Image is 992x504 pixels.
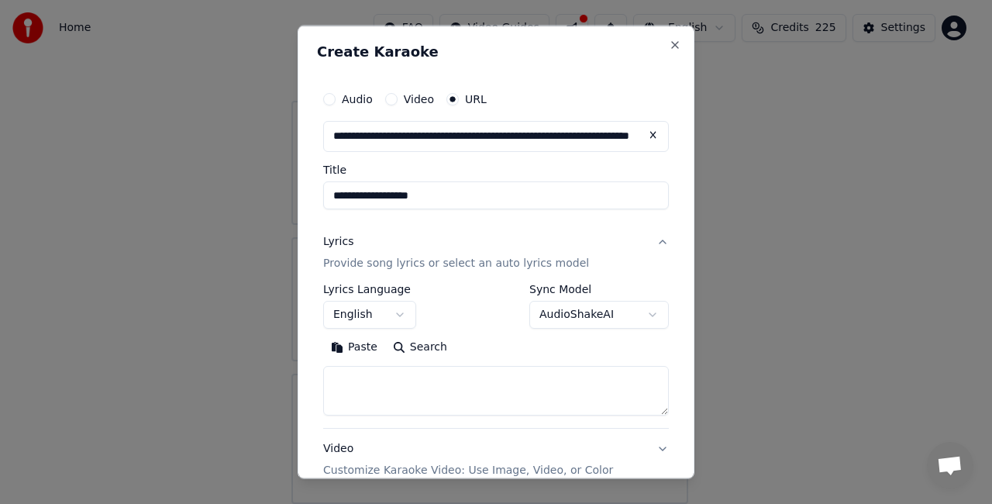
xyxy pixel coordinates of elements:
div: Lyrics [323,234,353,250]
label: Lyrics Language [323,283,416,294]
label: Sync Model [529,283,669,294]
p: Provide song lyrics or select an auto lyrics model [323,255,589,271]
p: Customize Karaoke Video: Use Image, Video, or Color [323,462,613,478]
button: VideoCustomize Karaoke Video: Use Image, Video, or Color [323,428,669,490]
button: Paste [323,334,385,359]
label: Video [404,94,434,105]
button: Search [385,334,455,359]
button: LyricsProvide song lyrics or select an auto lyrics model [323,222,669,284]
label: URL [465,94,487,105]
label: Audio [342,94,373,105]
div: LyricsProvide song lyrics or select an auto lyrics model [323,283,669,427]
label: Title [323,164,669,175]
h2: Create Karaoke [317,45,675,59]
div: Video [323,440,613,478]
